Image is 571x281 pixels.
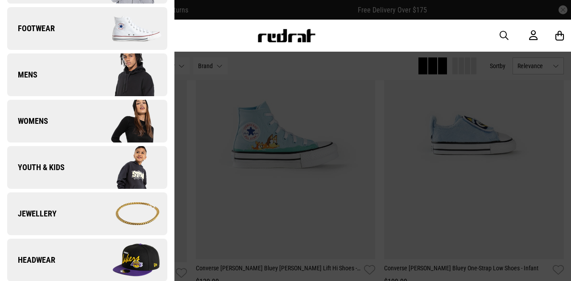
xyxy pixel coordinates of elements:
[87,191,167,236] img: Company
[7,100,167,143] a: Womens Company
[7,162,65,173] span: Youth & Kids
[7,255,55,265] span: Headwear
[7,146,167,189] a: Youth & Kids Company
[87,53,167,97] img: Company
[257,29,316,42] img: Redrat logo
[7,4,34,30] button: Open LiveChat chat widget
[7,53,167,96] a: Mens Company
[87,6,167,51] img: Company
[87,145,167,190] img: Company
[7,7,167,50] a: Footwear Company
[7,116,48,126] span: Womens
[7,192,167,235] a: Jewellery Company
[7,208,57,219] span: Jewellery
[87,99,167,143] img: Company
[7,69,37,80] span: Mens
[7,23,55,34] span: Footwear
